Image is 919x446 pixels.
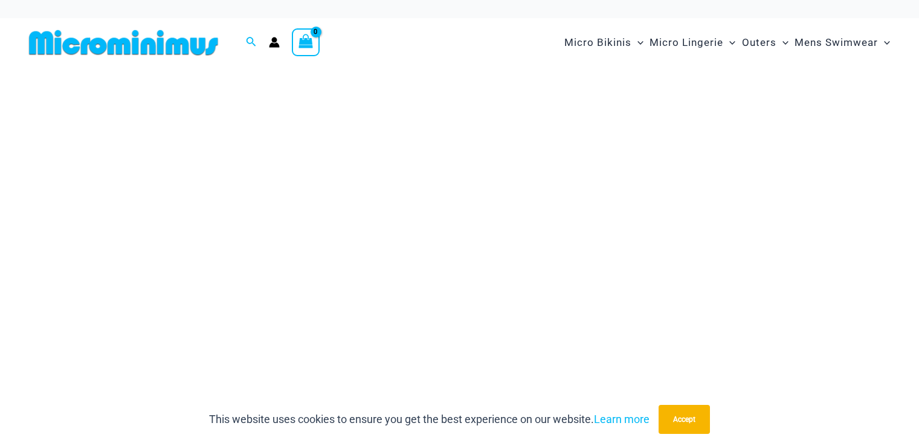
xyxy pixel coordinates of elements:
[647,24,738,61] a: Micro LingerieMenu ToggleMenu Toggle
[269,37,280,48] a: Account icon link
[564,27,631,58] span: Micro Bikinis
[659,405,710,434] button: Accept
[878,27,890,58] span: Menu Toggle
[594,413,650,425] a: Learn more
[246,35,257,50] a: Search icon link
[24,29,223,56] img: MM SHOP LOGO FLAT
[792,24,893,61] a: Mens SwimwearMenu ToggleMenu Toggle
[739,24,792,61] a: OutersMenu ToggleMenu Toggle
[209,410,650,428] p: This website uses cookies to ensure you get the best experience on our website.
[561,24,647,61] a: Micro BikinisMenu ToggleMenu Toggle
[776,27,788,58] span: Menu Toggle
[559,22,895,63] nav: Site Navigation
[795,27,878,58] span: Mens Swimwear
[292,28,320,56] a: View Shopping Cart, empty
[650,27,723,58] span: Micro Lingerie
[742,27,776,58] span: Outers
[723,27,735,58] span: Menu Toggle
[631,27,643,58] span: Menu Toggle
